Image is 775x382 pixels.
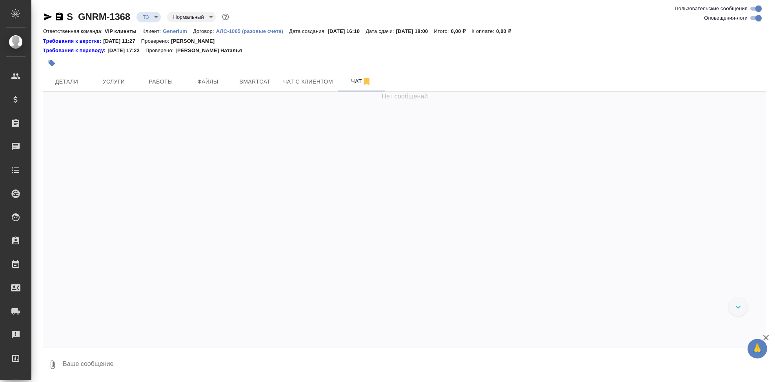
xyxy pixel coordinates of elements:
[48,77,86,87] span: Детали
[216,27,289,34] a: АЛС-1065 (разовые счета)
[136,12,161,22] div: ТЗ
[283,77,333,87] span: Чат с клиентом
[396,28,434,34] p: [DATE] 18:00
[751,340,764,357] span: 🙏
[328,28,366,34] p: [DATE] 16:10
[748,339,767,358] button: 🙏
[43,12,53,22] button: Скопировать ссылку для ЯМессенджера
[704,14,748,22] span: Оповещения-логи
[43,47,107,55] a: Требования к переводу:
[175,47,248,55] p: [PERSON_NAME] Наталья
[140,14,151,20] button: ТЗ
[43,28,105,34] p: Ответственная команда:
[67,11,130,22] a: S_GNRM-1368
[163,28,193,34] p: Generium
[103,37,141,45] p: [DATE] 11:27
[43,37,103,45] a: Требования к верстке:
[434,28,451,34] p: Итого:
[43,37,103,45] div: Нажми, чтобы открыть папку с инструкцией
[382,92,428,101] span: Нет сообщений
[55,12,64,22] button: Скопировать ссылку
[189,77,227,87] span: Файлы
[193,28,216,34] p: Договор:
[171,14,206,20] button: Нормальный
[362,77,371,86] svg: Отписаться
[43,47,107,55] div: Нажми, чтобы открыть папку с инструкцией
[142,77,180,87] span: Работы
[167,12,216,22] div: ТЗ
[163,27,193,34] a: Generium
[95,77,133,87] span: Услуги
[289,28,327,34] p: Дата создания:
[105,28,142,34] p: VIP клиенты
[216,28,289,34] p: АЛС-1065 (разовые счета)
[220,12,231,22] button: Доп статусы указывают на важность/срочность заказа
[142,28,163,34] p: Клиент:
[236,77,274,87] span: Smartcat
[146,47,176,55] p: Проверено:
[107,47,146,55] p: [DATE] 17:22
[496,28,517,34] p: 0,00 ₽
[451,28,472,34] p: 0,00 ₽
[366,28,396,34] p: Дата сдачи:
[43,55,60,72] button: Добавить тэг
[141,37,171,45] p: Проверено:
[171,37,220,45] p: [PERSON_NAME]
[675,5,748,13] span: Пользовательские сообщения
[342,76,380,86] span: Чат
[471,28,496,34] p: К оплате:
